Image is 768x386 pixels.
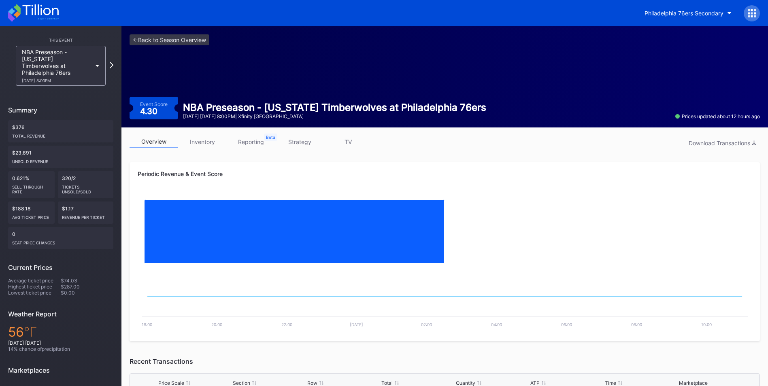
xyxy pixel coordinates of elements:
[138,191,752,272] svg: Chart title
[8,106,113,114] div: Summary
[61,284,113,290] div: $287.00
[58,201,114,224] div: $1.17
[8,227,113,249] div: 0
[12,237,109,245] div: seat price changes
[22,49,91,83] div: NBA Preseason - [US_STATE] Timberwolves at Philadelphia 76ers
[701,322,712,327] text: 10:00
[12,156,109,164] div: Unsold Revenue
[8,263,113,271] div: Current Prices
[183,102,486,113] div: NBA Preseason - [US_STATE] Timberwolves at Philadelphia 76ers
[8,120,113,142] div: $376
[631,322,642,327] text: 08:00
[350,322,363,327] text: [DATE]
[12,181,51,194] div: Sell Through Rate
[8,346,113,352] div: 14 % chance of precipitation
[12,212,51,220] div: Avg ticket price
[130,34,209,45] a: <-Back to Season Overview
[8,284,61,290] div: Highest ticket price
[138,272,752,333] svg: Chart title
[61,290,113,296] div: $0.00
[685,138,760,148] button: Download Transactions
[491,322,502,327] text: 04:00
[307,380,317,386] div: Row
[142,322,152,327] text: 18:00
[61,278,113,284] div: $74.03
[22,78,91,83] div: [DATE] 8:00PM
[8,201,55,224] div: $188.18
[530,380,540,386] div: ATP
[381,380,393,386] div: Total
[679,380,708,386] div: Marketplace
[58,171,114,198] div: 320/2
[130,357,760,365] div: Recent Transactions
[8,310,113,318] div: Weather Report
[8,171,55,198] div: 0.621%
[211,322,222,327] text: 20:00
[12,130,109,138] div: Total Revenue
[233,380,250,386] div: Section
[645,10,723,17] div: Philadelphia 76ers Secondary
[140,101,168,107] div: Event Score
[183,113,486,119] div: [DATE] [DATE] 8:00PM | Xfinity [GEOGRAPHIC_DATA]
[158,380,184,386] div: Price Scale
[8,290,61,296] div: Lowest ticket price
[8,324,113,340] div: 56
[275,136,324,148] a: strategy
[421,322,432,327] text: 02:00
[675,113,760,119] div: Prices updated about 12 hours ago
[130,136,178,148] a: overview
[561,322,572,327] text: 06:00
[456,380,475,386] div: Quantity
[140,107,160,115] div: 4.30
[62,181,110,194] div: Tickets Unsold/Sold
[8,340,113,346] div: [DATE] [DATE]
[8,278,61,284] div: Average ticket price
[8,146,113,168] div: $23,691
[605,380,616,386] div: Time
[689,140,756,146] div: Download Transactions
[638,6,738,21] button: Philadelphia 76ers Secondary
[138,170,752,177] div: Periodic Revenue & Event Score
[24,324,37,340] span: ℉
[227,136,275,148] a: reporting
[178,136,227,148] a: inventory
[8,38,113,42] div: This Event
[62,212,110,220] div: Revenue per ticket
[281,322,292,327] text: 22:00
[8,366,113,374] div: Marketplaces
[324,136,372,148] a: TV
